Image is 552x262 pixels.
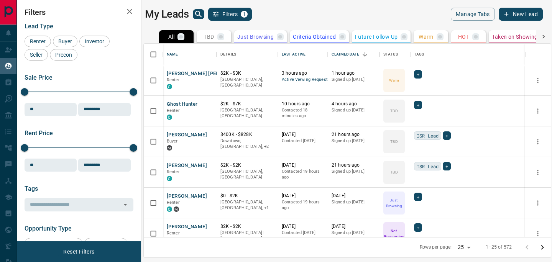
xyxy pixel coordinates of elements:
h2: Filters [25,8,133,17]
button: more [532,228,544,239]
span: + [417,193,419,201]
div: + [443,131,451,140]
div: + [443,162,451,170]
p: TBD [390,139,398,144]
p: Signed up [DATE] [332,169,376,175]
p: Signed up [DATE] [332,138,376,144]
p: Signed up [DATE] [332,230,376,236]
p: $2K - $3K [220,70,274,77]
p: $2K - $2K [220,223,274,230]
p: Signed up [DATE] [332,107,376,113]
button: more [532,197,544,209]
p: TBD [390,169,398,175]
p: 1–25 of 572 [486,244,512,251]
button: [PERSON_NAME] [167,162,207,169]
p: Just Browsing [384,197,404,209]
p: 21 hours ago [332,162,376,169]
div: + [414,193,422,201]
p: TBD [204,34,214,39]
div: condos.ca [167,84,172,89]
span: ISR Lead [417,132,439,139]
button: Go to next page [535,240,550,255]
div: Status [383,44,398,65]
p: Warm [389,77,399,83]
span: Tags [25,185,38,192]
p: Criteria Obtained [293,34,336,39]
span: Renter [167,231,180,236]
div: 25 [455,242,473,253]
span: Lead Type [25,23,53,30]
span: Active Viewing Request [282,77,324,83]
p: Rows per page: [420,244,452,251]
p: $400K - $828K [220,131,274,138]
p: 3 hours ago [282,70,324,77]
p: [DATE] [282,162,324,169]
p: Warm [419,34,434,39]
p: Taken on Showings [492,34,540,39]
button: more [532,105,544,117]
span: Return to Site [87,241,125,247]
span: ISR Lead [417,162,439,170]
span: Buyer [56,38,75,44]
span: 1 [242,11,247,17]
div: + [414,101,422,109]
button: [PERSON_NAME] [167,223,207,231]
button: Reset Filters [58,245,99,258]
button: more [532,136,544,147]
span: Renter [167,77,180,82]
div: Return to Site [84,238,127,249]
span: Renter [167,200,180,205]
span: + [445,162,448,170]
p: [GEOGRAPHIC_DATA], [GEOGRAPHIC_DATA] [220,77,274,88]
div: Name [163,44,217,65]
div: + [414,223,422,232]
div: + [414,70,422,79]
p: $2K - $2K [220,162,274,169]
p: Signed up [DATE] [332,199,376,205]
p: 21 hours ago [332,131,376,138]
span: Precon [53,52,75,58]
p: Contacted 18 minutes ago [282,107,324,119]
div: Renter [25,36,51,47]
span: Sale Price [25,74,53,81]
div: Seller [25,49,48,61]
h1: My Leads [145,8,189,20]
button: Sort [360,49,370,60]
p: 10 hours ago [282,101,324,107]
span: Favourited a Listing [27,241,80,247]
p: [GEOGRAPHIC_DATA] | [GEOGRAPHIC_DATA], [GEOGRAPHIC_DATA] [220,230,274,248]
div: Last Active [282,44,306,65]
span: Investor [82,38,107,44]
div: Name [167,44,178,65]
p: [DATE] [332,193,376,199]
div: condos.ca [167,115,172,120]
span: Seller [27,52,45,58]
button: Manage Tabs [451,8,495,21]
p: Future Follow Up [355,34,398,39]
p: Not Responsive [384,228,404,239]
p: 4 hours ago [332,101,376,107]
p: [DATE] [282,131,324,138]
button: more [532,75,544,86]
div: Status [379,44,410,65]
p: HOT [458,34,469,39]
div: Details [217,44,278,65]
span: Renter [27,38,48,44]
div: mrloft.ca [174,206,179,212]
p: Just Browsing [237,34,274,39]
span: Renter [167,108,180,113]
p: [GEOGRAPHIC_DATA], [GEOGRAPHIC_DATA] [220,169,274,180]
button: [PERSON_NAME] [167,193,207,200]
p: West End, Toronto [220,138,274,150]
span: + [417,101,419,109]
div: Buyer [53,36,77,47]
p: [DATE] [282,193,324,199]
p: Toronto [220,199,274,211]
p: [DATE] [332,223,376,230]
span: Buyer [167,139,178,144]
button: Open [120,199,131,210]
button: more [532,167,544,178]
div: condos.ca [167,206,172,212]
div: Tags [410,44,525,65]
p: Signed up [DATE] [332,77,376,83]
